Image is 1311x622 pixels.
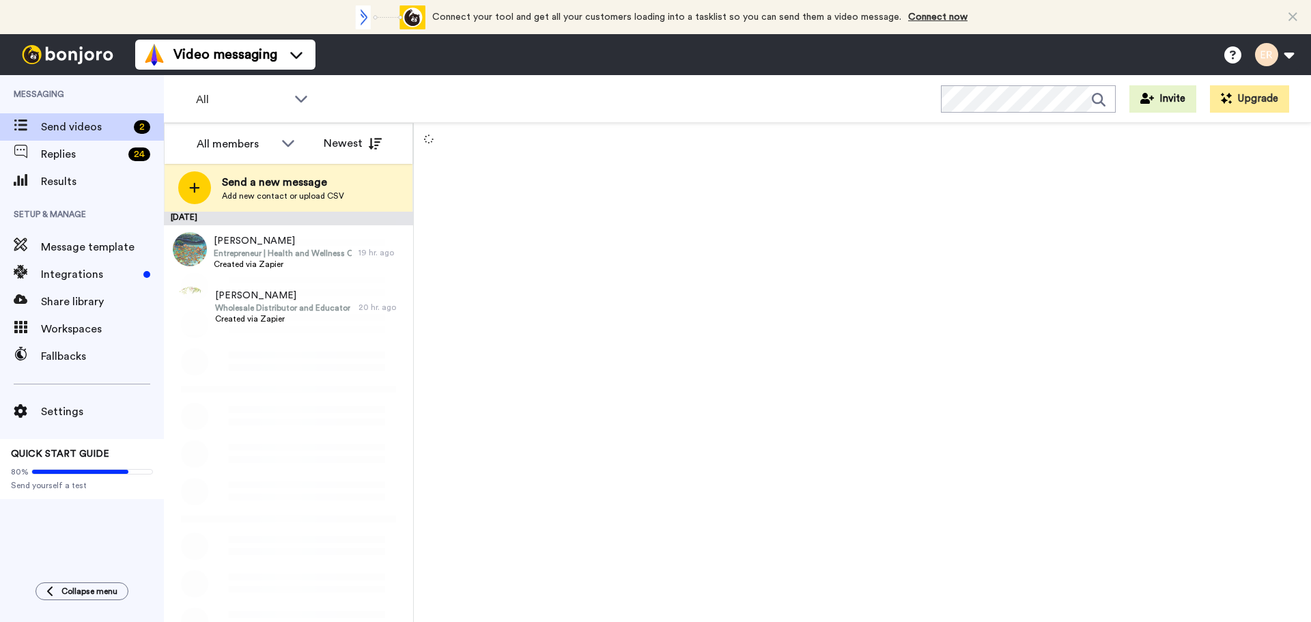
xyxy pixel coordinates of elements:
[41,146,123,162] span: Replies
[214,259,352,270] span: Created via Zapier
[173,232,207,266] img: 732b9916-8f25-47d3-a7b7-2084fa011bc1.jpg
[41,173,164,190] span: Results
[222,174,344,190] span: Send a new message
[358,247,406,258] div: 19 hr. ago
[358,302,406,313] div: 20 hr. ago
[11,480,153,491] span: Send yourself a test
[214,248,352,259] span: Entrepreneur | Health and Wellness Consultant | Product Development
[196,91,287,108] span: All
[908,12,968,22] a: Connect now
[1129,85,1196,113] button: Invite
[164,212,413,225] div: [DATE]
[128,147,150,161] div: 24
[197,136,274,152] div: All members
[61,586,117,597] span: Collapse menu
[41,294,164,310] span: Share library
[41,239,164,255] span: Message template
[143,44,165,66] img: vm-color.svg
[41,321,164,337] span: Workspaces
[1210,85,1289,113] button: Upgrade
[11,449,109,459] span: QUICK START GUIDE
[41,348,164,365] span: Fallbacks
[313,130,392,157] button: Newest
[432,12,901,22] span: Connect your tool and get all your customers loading into a tasklist so you can send them a video...
[41,119,128,135] span: Send videos
[173,45,277,64] span: Video messaging
[11,466,29,477] span: 80%
[41,404,164,420] span: Settings
[41,266,138,283] span: Integrations
[36,582,128,600] button: Collapse menu
[16,45,119,64] img: bj-logo-header-white.svg
[215,313,350,324] span: Created via Zapier
[214,234,352,248] span: [PERSON_NAME]
[222,190,344,201] span: Add new contact or upload CSV
[215,289,350,302] span: [PERSON_NAME]
[174,287,208,321] img: 122560bc-9f99-4892-8bac-1a572ba42d14.png
[134,120,150,134] div: 2
[215,302,350,313] span: Wholesale Distributor and Educator
[350,5,425,29] div: animation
